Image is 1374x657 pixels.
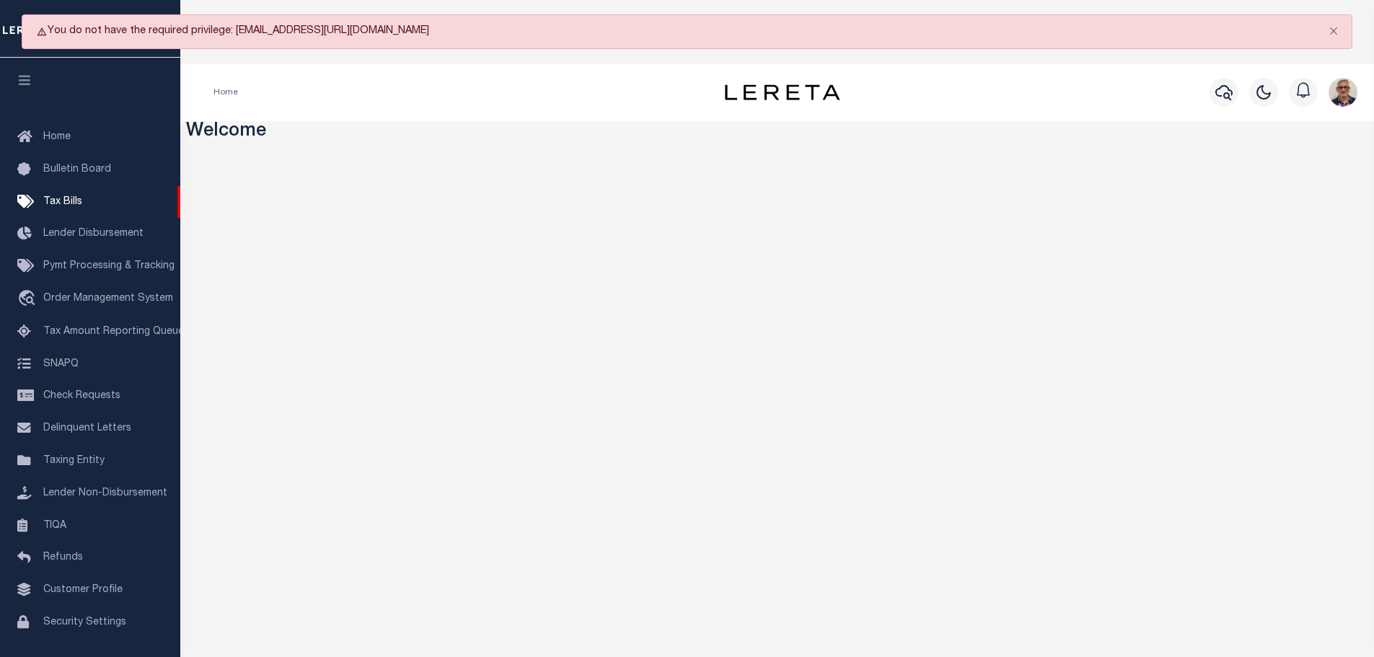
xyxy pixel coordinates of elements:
span: TIQA [43,520,66,530]
span: Refunds [43,552,83,563]
span: Home [43,132,71,142]
span: Order Management System [43,294,173,304]
li: Home [213,86,238,99]
span: SNAPQ [43,358,79,369]
span: Lender Disbursement [43,229,144,239]
span: Pymt Processing & Tracking [43,261,175,271]
h3: Welcome [186,121,1369,144]
span: Delinquent Letters [43,423,131,433]
span: Taxing Entity [43,456,105,466]
button: Close [1316,15,1352,47]
img: logo-dark.svg [725,84,840,100]
span: Tax Amount Reporting Queue [43,327,184,337]
span: Check Requests [43,391,120,401]
div: You do not have the required privilege: [EMAIL_ADDRESS][URL][DOMAIN_NAME] [22,14,1352,49]
span: Security Settings [43,617,126,627]
span: Customer Profile [43,585,123,595]
span: Tax Bills [43,197,82,207]
i: travel_explore [17,290,40,309]
span: Lender Non-Disbursement [43,488,167,498]
span: Bulletin Board [43,164,111,175]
